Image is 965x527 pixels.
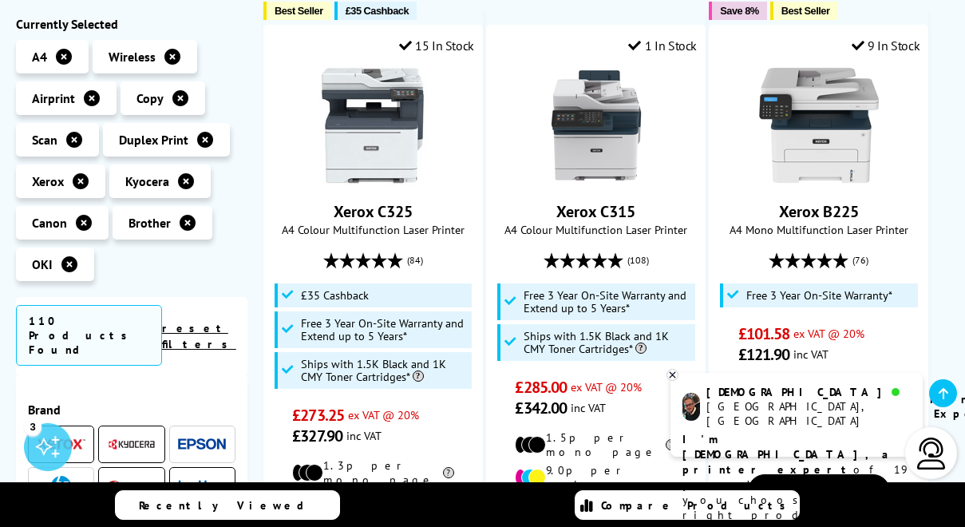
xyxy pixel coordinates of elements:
[495,222,697,237] span: A4 Colour Multifunction Laser Printer
[536,65,656,185] img: Xerox C315
[682,432,911,523] p: of 19 years! I can help you choose the right product
[139,498,320,513] span: Recently Viewed
[136,90,164,106] span: Copy
[571,400,606,415] span: inc VAT
[275,5,323,17] span: Best Seller
[32,132,57,148] span: Scan
[524,289,691,315] span: Free 3 Year On-Site Warranty and Extend up to 5 Years*
[515,430,676,459] li: 1.5p per mono page
[16,305,162,366] span: 110 Products Found
[334,201,413,222] a: Xerox C325
[162,321,236,351] a: reset filters
[407,245,423,275] span: (84)
[348,407,419,422] span: ex VAT @ 20%
[575,490,800,520] a: Compare Products
[334,2,417,20] button: £35 Cashback
[793,326,864,341] span: ex VAT @ 20%
[399,38,474,53] div: 15 In Stock
[627,245,649,275] span: (108)
[779,201,859,222] a: Xerox B225
[292,426,342,446] span: £327.90
[759,65,879,185] img: Xerox B225
[16,16,247,32] div: Currently Selected
[706,385,910,399] div: [DEMOGRAPHIC_DATA]
[292,458,453,487] li: 1.3p per mono page
[852,38,920,53] div: 9 In Stock
[51,476,71,496] img: HP
[32,90,75,106] span: Airprint
[178,480,226,491] img: Brother
[346,5,409,17] span: £35 Cashback
[301,317,469,343] span: Free 3 Year On-Site Warranty and Extend up to 5 Years*
[115,490,340,520] a: Recently Viewed
[571,379,642,394] span: ex VAT @ 20%
[781,5,830,17] span: Best Seller
[32,215,67,231] span: Canon
[706,399,910,428] div: [GEOGRAPHIC_DATA], [GEOGRAPHIC_DATA]
[178,434,226,454] a: Epson
[301,289,369,302] span: £35 Cashback
[272,222,474,237] span: A4 Colour Multifunction Laser Printer
[524,330,691,355] span: Ships with 1.5K Black and 1K CMY Toner Cartridges*
[759,172,879,188] a: Xerox B225
[125,173,169,189] span: Kyocera
[718,222,920,237] span: A4 Mono Multifunction Laser Printer
[852,245,868,275] span: (76)
[738,323,790,344] span: £101.58
[709,2,766,20] button: Save 8%
[109,49,156,65] span: Wireless
[515,377,567,398] span: £285.00
[292,405,344,426] span: £273.25
[738,344,790,365] span: £121.90
[24,418,42,435] div: 3
[301,358,469,383] span: Ships with 1.5K Black and 1K CMY Toner Cartridges*
[38,476,85,496] a: HP
[916,438,947,470] img: user-headset-light.svg
[770,2,838,20] button: Best Seller
[601,498,794,513] span: Compare Products
[178,438,226,450] img: Epson
[746,289,892,302] span: Free 3 Year On-Site Warranty*
[108,481,156,491] img: Canon
[313,172,433,188] a: Xerox C325
[108,438,156,450] img: Kyocera
[720,5,758,17] span: Save 8%
[536,172,656,188] a: Xerox C315
[119,132,188,148] span: Duplex Print
[32,256,53,272] span: OKI
[28,402,235,418] div: Brand
[628,38,697,53] div: 1 In Stock
[682,393,700,421] img: chris-livechat.png
[556,201,635,222] a: Xerox C315
[313,65,433,185] img: Xerox C325
[32,173,64,189] span: Xerox
[515,463,676,492] li: 9.0p per colour page
[682,432,893,477] b: I'm [DEMOGRAPHIC_DATA], a printer expert
[793,347,829,362] span: inc VAT
[515,398,567,418] span: £342.00
[263,2,331,20] button: Best Seller
[32,49,47,65] span: A4
[108,476,156,496] a: Canon
[108,434,156,454] a: Kyocera
[178,476,226,496] a: Brother
[346,428,382,443] span: inc VAT
[129,215,171,231] span: Brother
